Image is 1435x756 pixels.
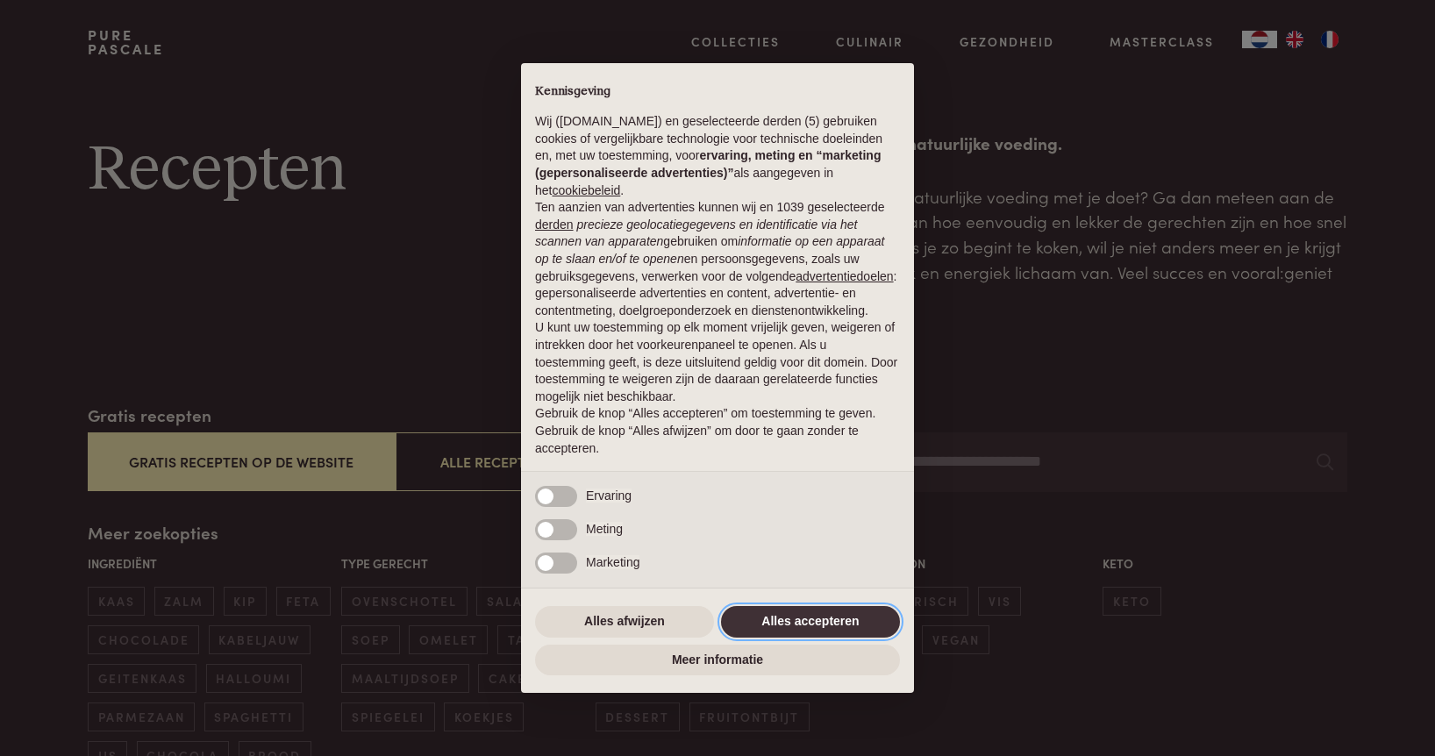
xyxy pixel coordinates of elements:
[535,645,900,676] button: Meer informatie
[586,489,632,503] span: Ervaring
[535,84,900,100] h2: Kennisgeving
[796,268,893,286] button: advertentiedoelen
[535,606,714,638] button: Alles afwijzen
[586,555,639,569] span: Marketing
[721,606,900,638] button: Alles accepteren
[535,234,885,266] em: informatie op een apparaat op te slaan en/of te openen
[535,199,900,319] p: Ten aanzien van advertenties kunnen wij en 1039 geselecteerde gebruiken om en persoonsgegevens, z...
[535,218,857,249] em: precieze geolocatiegegevens en identificatie via het scannen van apparaten
[535,148,881,180] strong: ervaring, meting en “marketing (gepersonaliseerde advertenties)”
[535,405,900,457] p: Gebruik de knop “Alles accepteren” om toestemming te geven. Gebruik de knop “Alles afwijzen” om d...
[535,113,900,199] p: Wij ([DOMAIN_NAME]) en geselecteerde derden (5) gebruiken cookies of vergelijkbare technologie vo...
[535,217,574,234] button: derden
[552,183,620,197] a: cookiebeleid
[535,319,900,405] p: U kunt uw toestemming op elk moment vrijelijk geven, weigeren of intrekken door het voorkeurenpan...
[586,522,623,536] span: Meting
